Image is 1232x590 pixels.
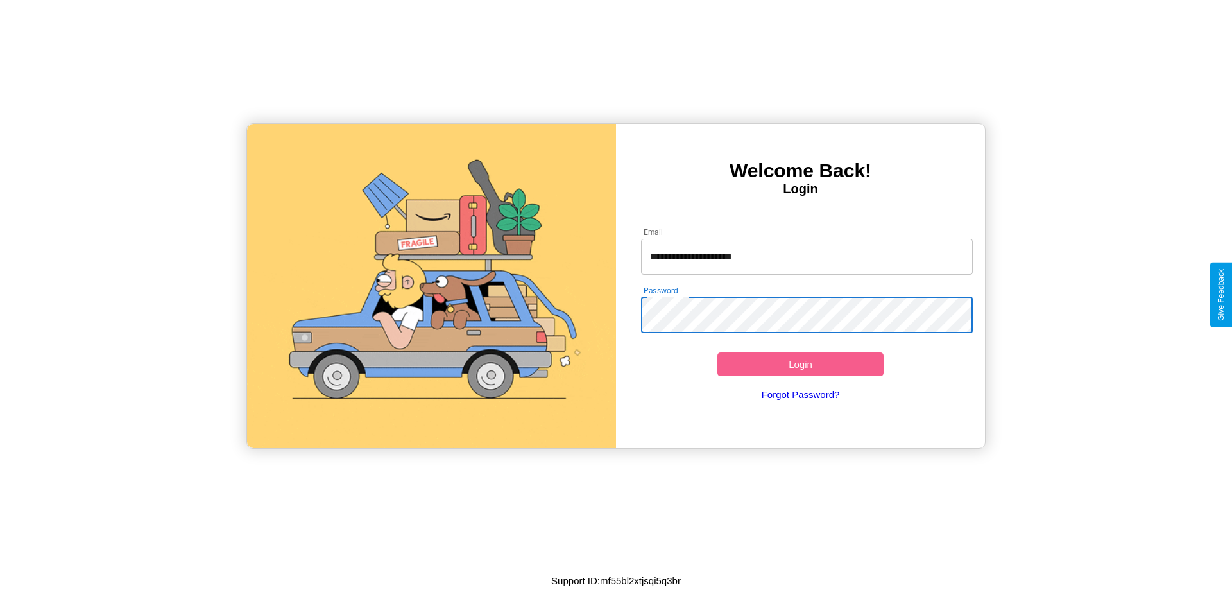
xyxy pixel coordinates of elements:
[1217,269,1226,321] div: Give Feedback
[616,160,985,182] h3: Welcome Back!
[616,182,985,196] h4: Login
[551,572,681,589] p: Support ID: mf55bl2xtjsqi5q3br
[635,376,967,413] a: Forgot Password?
[247,124,616,448] img: gif
[644,285,678,296] label: Password
[644,227,663,238] label: Email
[717,352,884,376] button: Login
